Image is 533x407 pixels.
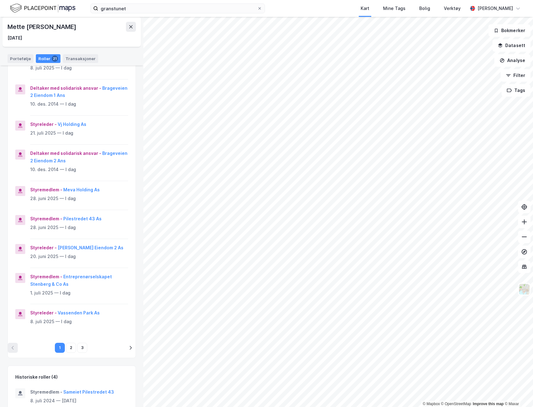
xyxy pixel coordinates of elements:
[502,84,531,97] button: Tags
[441,402,471,406] a: OpenStreetMap
[98,4,257,13] input: Søk på adresse, matrikkel, gårdeiere, leietakere eller personer
[30,166,128,173] div: 10. des. 2014 — I dag
[494,54,531,67] button: Analyse
[502,377,533,407] div: Kontrollprogram for chat
[52,55,58,62] div: 21
[77,343,87,353] button: 3
[423,402,440,406] a: Mapbox
[7,22,78,32] div: Mette [PERSON_NAME]
[10,3,75,14] img: logo.f888ab2527a4732fd821a326f86c7f29.svg
[478,5,513,12] div: [PERSON_NAME]
[419,5,430,12] div: Bolig
[444,5,461,12] div: Verktøy
[66,343,76,353] button: 2
[36,54,60,63] div: Roller
[15,373,58,381] div: Historiske roller (4)
[7,34,22,42] div: [DATE]
[30,100,128,108] div: 10. des. 2014 — I dag
[361,5,369,12] div: Kart
[30,195,128,202] div: 28. juni 2025 — I dag
[63,54,98,63] div: Transaksjoner
[30,318,128,325] div: 8. juli 2025 — I dag
[8,343,136,353] nav: pagination navigation
[518,283,530,295] img: Z
[30,397,128,405] div: 8. juli 2024 — [DATE]
[7,54,33,63] div: Portefølje
[55,343,65,353] button: 1
[492,39,531,52] button: Datasett
[488,24,531,37] button: Bokmerker
[502,377,533,407] iframe: Chat Widget
[30,64,128,72] div: 8. juli 2025 — I dag
[473,402,504,406] a: Improve this map
[30,224,128,231] div: 28. juni 2025 — I dag
[30,129,128,137] div: 21. juli 2025 — I dag
[501,69,531,82] button: Filter
[383,5,406,12] div: Mine Tags
[30,289,128,297] div: 1. juli 2025 — I dag
[30,253,128,260] div: 20. juni 2025 — I dag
